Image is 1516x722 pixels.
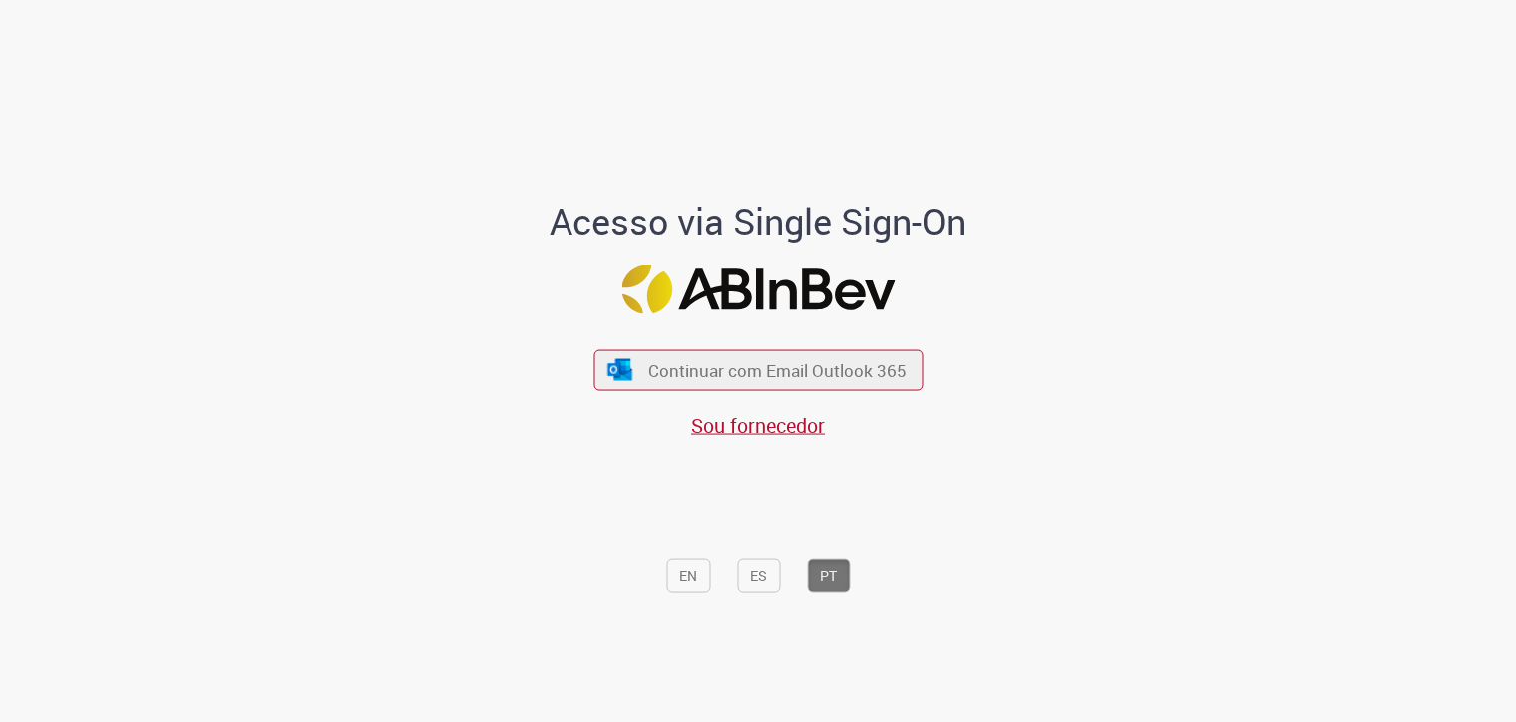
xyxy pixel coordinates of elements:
[606,359,634,380] img: ícone Azure/Microsoft 360
[666,558,710,592] button: EN
[593,349,923,390] button: ícone Azure/Microsoft 360 Continuar com Email Outlook 365
[648,358,907,381] span: Continuar com Email Outlook 365
[807,558,850,592] button: PT
[691,412,825,439] a: Sou fornecedor
[737,558,780,592] button: ES
[621,265,895,314] img: Logo ABInBev
[482,201,1035,241] h1: Acesso via Single Sign-On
